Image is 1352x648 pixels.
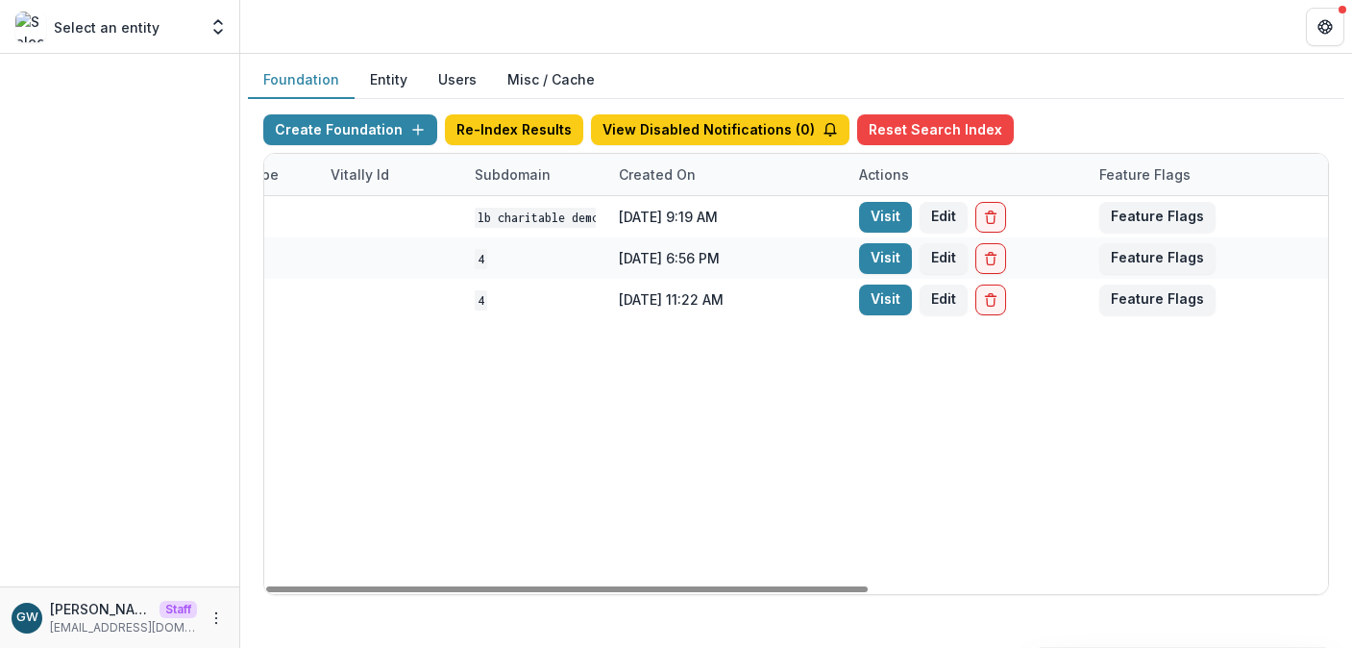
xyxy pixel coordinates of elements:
div: Actions [848,154,1088,195]
button: View Disabled Notifications (0) [591,114,849,145]
a: Visit [859,202,912,233]
div: Feature Flags [1088,154,1328,195]
button: Get Help [1306,8,1344,46]
code: LB Charitable DEMO [475,208,602,228]
div: Created on [607,154,848,195]
button: Foundation [248,62,355,99]
button: Edit [920,243,968,274]
button: Edit [920,202,968,233]
img: Select an entity [15,12,46,42]
div: Feature Flags [1088,164,1202,185]
code: 4 [475,249,487,269]
div: Vitally Id [319,154,463,195]
button: Re-Index Results [445,114,583,145]
button: Edit [920,285,968,315]
button: Create Foundation [263,114,437,145]
div: Subdomain [463,164,562,185]
a: Visit [859,285,912,315]
button: Delete Foundation [975,202,1006,233]
p: [EMAIL_ADDRESS][DOMAIN_NAME] [50,619,197,636]
button: Delete Foundation [975,243,1006,274]
div: Vitally Id [319,164,401,185]
button: Feature Flags [1099,285,1216,315]
div: Actions [848,164,921,185]
div: [DATE] 9:19 AM [607,196,848,237]
button: Misc / Cache [492,62,610,99]
button: Feature Flags [1099,243,1216,274]
button: Delete Foundation [975,285,1006,315]
button: More [205,607,228,630]
button: Open entity switcher [205,8,232,46]
p: Staff [160,601,197,618]
div: [DATE] 11:22 AM [607,279,848,320]
div: [DATE] 6:56 PM [607,237,848,279]
button: Reset Search Index [857,114,1014,145]
div: Subdomain [463,154,607,195]
div: Grace Willig [16,611,38,624]
code: 4 [475,290,487,311]
a: Visit [859,243,912,274]
button: Entity [355,62,423,99]
p: [PERSON_NAME] [50,599,152,619]
div: Created on [607,164,707,185]
p: Select an entity [54,17,160,37]
button: Users [423,62,492,99]
button: Feature Flags [1099,202,1216,233]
